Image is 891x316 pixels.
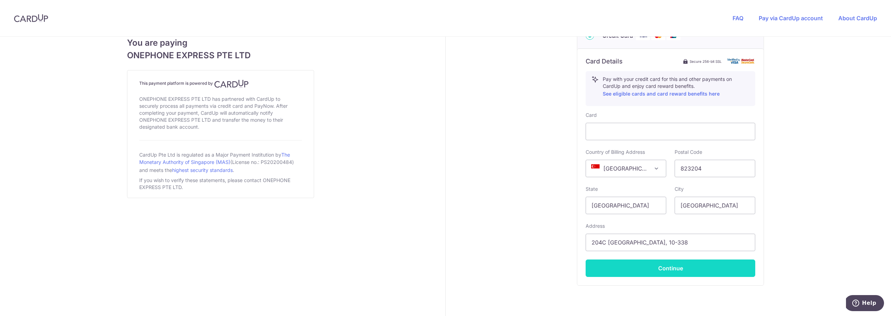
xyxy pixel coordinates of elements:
[14,14,48,22] img: CardUp
[127,37,314,49] span: You are paying
[727,58,755,64] img: card secure
[759,15,823,22] a: Pay via CardUp account
[733,15,743,22] a: FAQ
[214,80,248,88] img: CardUp
[586,223,605,230] label: Address
[603,76,749,98] p: Pay with your credit card for this and other payments on CardUp and enjoy card reward benefits.
[139,80,302,88] h4: This payment platform is powered by
[838,15,877,22] a: About CardUp
[675,160,755,177] input: Example 123456
[592,127,749,136] iframe: Secure card payment input frame
[690,59,722,64] span: Secure 256-bit SSL
[139,149,302,175] div: CardUp Pte Ltd is regulated as a Major Payment Institution by (License no.: PS20200484) and meets...
[139,175,302,192] div: If you wish to verify these statements, please contact ONEPHONE EXPRESS PTE LTD.
[586,259,755,277] button: Continue
[846,295,884,313] iframe: Opens a widget where you can find more information
[675,186,684,193] label: City
[127,49,314,62] span: ONEPHONE EXPRESS PTE LTD
[586,186,598,193] label: State
[603,91,720,97] a: See eligible cards and card reward benefits here
[586,57,623,66] h6: Card Details
[586,112,597,119] label: Card
[139,94,302,132] div: ONEPHONE EXPRESS PTE LTD has partnered with CardUp to securely process all payments via credit ca...
[586,160,666,177] span: Singapore
[586,149,645,156] label: Country of Billing Address
[675,149,702,156] label: Postal Code
[172,167,233,173] a: highest security standards
[586,160,666,177] span: Singapore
